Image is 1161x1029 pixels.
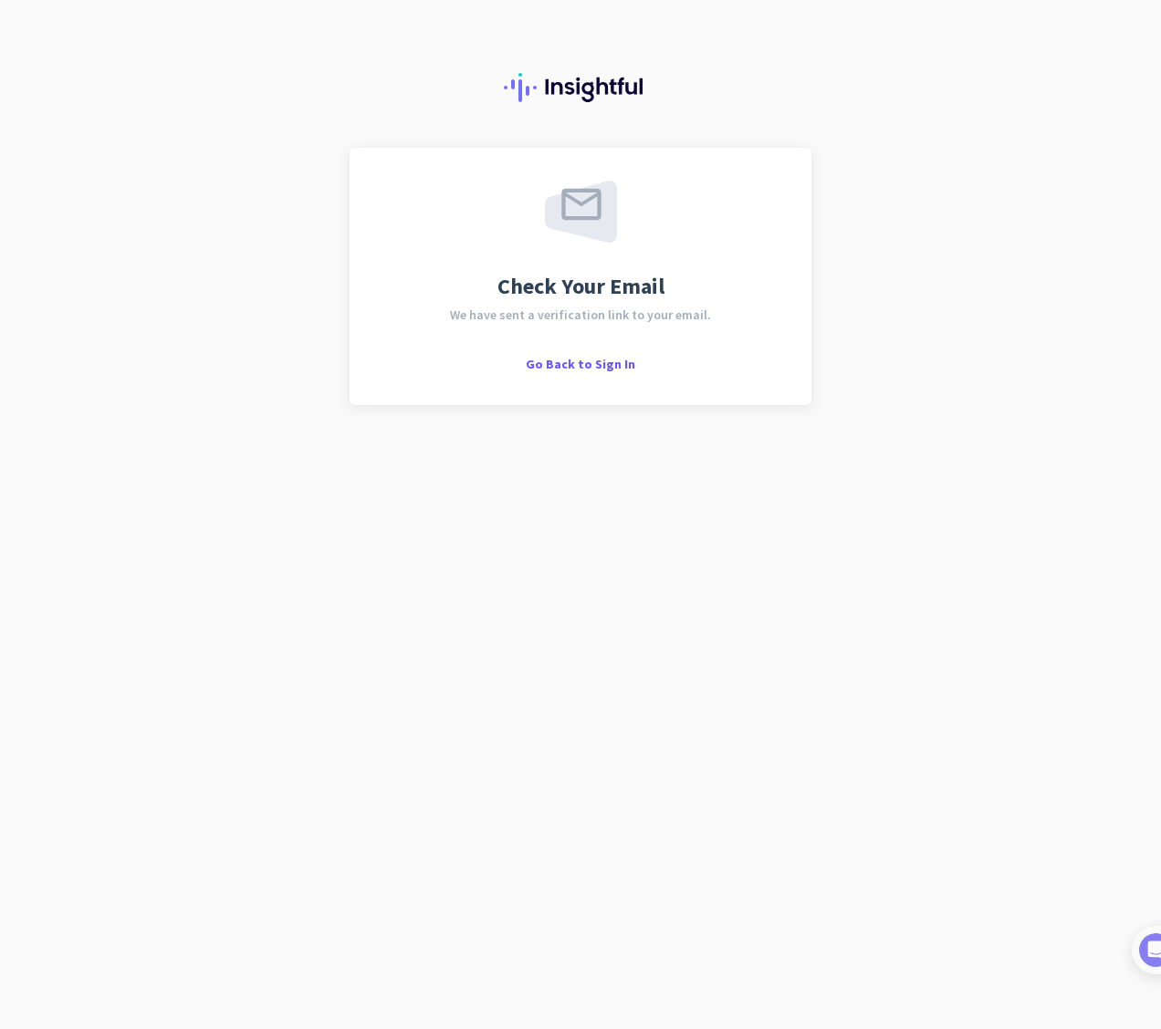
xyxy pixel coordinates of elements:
[504,73,657,102] img: Insightful
[545,181,617,243] img: email-sent
[450,308,711,321] span: We have sent a verification link to your email.
[526,356,635,372] span: Go Back to Sign In
[497,275,664,297] span: Check Your Email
